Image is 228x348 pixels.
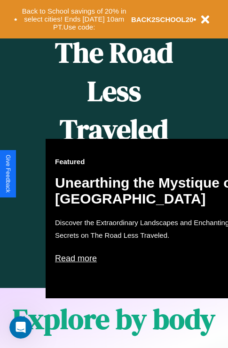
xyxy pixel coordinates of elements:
b: BACK2SCHOOL20 [131,15,194,23]
h1: Explore by body [13,300,215,338]
button: Back to School savings of 20% in select cities! Ends [DATE] 10am PT.Use code: [17,5,131,34]
div: Give Feedback [5,155,11,193]
iframe: Intercom live chat [9,316,32,339]
h1: The Road Less Traveled [46,33,182,149]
